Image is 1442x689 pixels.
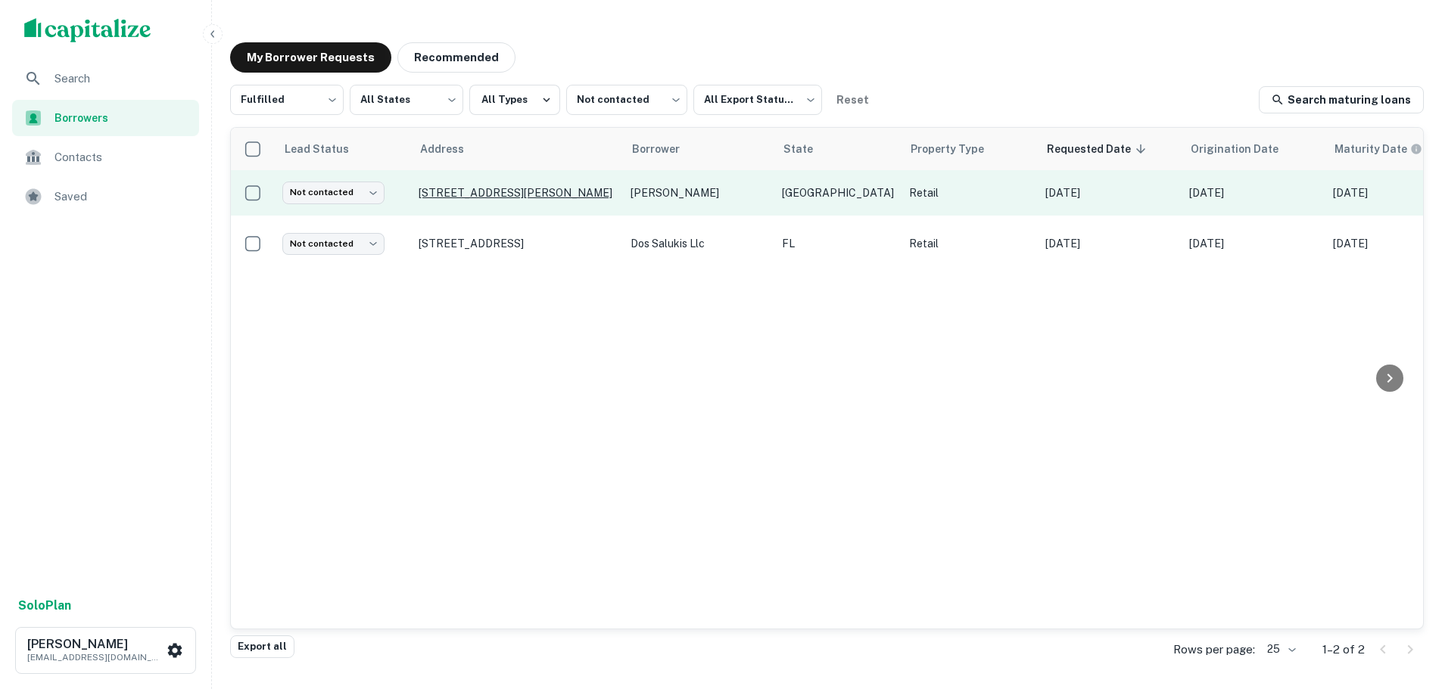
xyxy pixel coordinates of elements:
div: Not contacted [566,80,687,119]
div: Fulfilled [230,80,344,119]
span: Property Type [911,140,1004,158]
a: Saved [12,178,199,215]
h6: [PERSON_NAME] [27,638,164,650]
button: [PERSON_NAME][EMAIL_ADDRESS][DOMAIN_NAME] [15,627,196,674]
p: [DATE] [1045,235,1174,252]
p: [DATE] [1045,185,1174,201]
p: Retail [909,235,1030,252]
th: Requested Date [1038,128,1182,170]
span: Address [420,140,484,158]
span: Search [55,70,190,88]
div: All States [350,80,463,119]
div: All Export Statuses [693,80,822,119]
button: My Borrower Requests [230,42,391,73]
p: 1–2 of 2 [1322,641,1365,659]
p: FL [782,235,894,252]
span: Borrowers [55,110,190,126]
button: Recommended [397,42,515,73]
th: State [774,128,902,170]
div: Maturity dates displayed may be estimated. Please contact the lender for the most accurate maturi... [1335,141,1422,157]
th: Property Type [902,128,1038,170]
span: Requested Date [1047,140,1151,158]
button: Export all [230,635,294,658]
th: Address [411,128,623,170]
p: [DATE] [1189,185,1318,201]
span: Borrower [632,140,699,158]
span: Contacts [55,148,190,166]
strong: Solo Plan [18,598,71,613]
p: dos salukis llc [631,235,767,252]
a: Search [12,61,199,97]
p: [STREET_ADDRESS][PERSON_NAME] [419,186,615,200]
span: State [783,140,833,158]
span: Origination Date [1191,140,1298,158]
p: Rows per page: [1173,641,1255,659]
div: Not contacted [282,233,385,255]
span: Saved [55,188,190,206]
p: [EMAIL_ADDRESS][DOMAIN_NAME] [27,650,164,664]
p: [PERSON_NAME] [631,185,767,201]
span: Lead Status [284,140,369,158]
a: SoloPlan [18,597,71,615]
img: capitalize-logo.png [24,18,151,42]
iframe: Chat Widget [1366,568,1442,641]
th: Borrower [623,128,774,170]
p: [GEOGRAPHIC_DATA] [782,185,894,201]
div: Not contacted [282,182,385,203]
p: [STREET_ADDRESS] [419,237,615,250]
p: Retail [909,185,1030,201]
button: Reset [828,85,877,115]
button: All Types [469,85,560,115]
a: Contacts [12,139,199,175]
div: 25 [1261,638,1298,660]
th: Origination Date [1182,128,1325,170]
th: Lead Status [275,128,411,170]
a: Borrowers [12,100,199,136]
p: [DATE] [1189,235,1318,252]
span: Maturity dates displayed may be estimated. Please contact the lender for the most accurate maturi... [1335,141,1442,157]
a: Search maturing loans [1259,86,1424,113]
h6: Maturity Date [1335,141,1407,157]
